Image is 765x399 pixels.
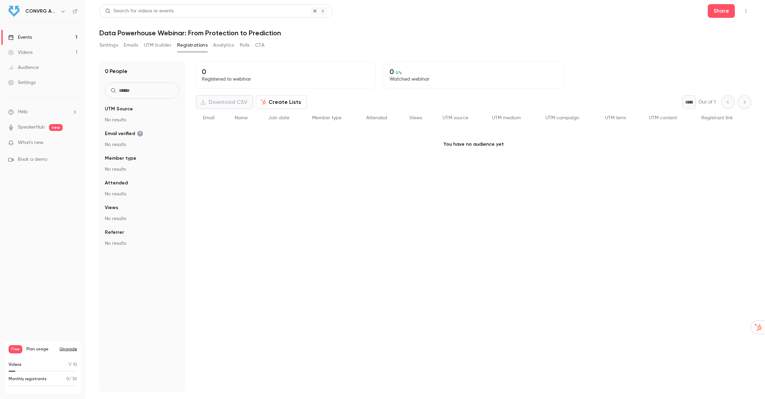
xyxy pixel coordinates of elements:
[66,376,77,382] p: / 30
[66,377,69,381] span: 0
[9,345,22,353] span: Free
[124,40,138,51] button: Emails
[105,141,180,148] p: No results
[105,180,128,186] span: Attended
[49,124,63,131] span: new
[18,139,44,146] span: What's new
[235,116,248,120] span: Name
[105,155,136,162] span: Member type
[390,68,557,76] p: 0
[105,106,133,112] span: UTM Source
[105,130,143,137] span: Email verified
[8,108,77,116] li: help-dropdown-opener
[492,116,521,120] span: UTM medium
[202,76,370,83] p: Registered to webinar
[69,363,70,367] span: 1
[105,117,180,123] p: No results
[9,6,20,17] img: CONVRG Agency
[18,156,47,163] span: Book a demo
[203,116,214,120] span: Email
[545,116,579,120] span: UTM campaign
[9,362,22,368] p: Videos
[443,116,468,120] span: UTM source
[213,40,234,51] button: Analytics
[105,67,127,75] h1: 0 People
[18,108,28,116] span: Help
[708,4,735,18] button: Share
[99,29,751,37] h1: Data Powerhouse Webinar: From Protection to Prediction
[649,116,677,120] span: UTM content
[409,116,422,120] span: Views
[105,106,180,247] section: facet-groups
[196,109,751,127] div: People list
[60,347,77,352] button: Upgrade
[177,40,208,51] button: Registrations
[605,116,626,120] span: UTM term
[396,70,402,75] span: 0 %
[8,49,33,56] div: Videos
[8,64,39,71] div: Audience
[390,76,557,83] p: Watched webinar
[196,127,751,161] p: You have no audience yet
[268,116,289,120] span: Join date
[144,40,172,51] button: UTM builder
[25,8,58,15] h6: CONVRG Agency
[366,116,387,120] span: Attended
[105,8,174,15] div: Search for videos or events
[202,68,370,76] p: 0
[701,116,733,120] span: Registrant link
[9,376,47,382] p: Monthly registrants
[699,99,716,106] p: Out of 1
[8,34,32,41] div: Events
[105,215,180,222] p: No results
[105,191,180,197] p: No results
[69,362,77,368] p: / 10
[99,40,118,51] button: Settings
[255,40,264,51] button: CTA
[312,116,342,120] span: Member type
[26,347,55,352] span: Plan usage
[256,95,307,109] button: Create Lists
[240,40,250,51] button: Polls
[105,229,124,236] span: Referrer
[18,124,45,131] a: SpeakerHub
[105,240,180,247] p: No results
[105,204,118,211] span: Views
[105,166,180,173] p: No results
[8,79,36,86] div: Settings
